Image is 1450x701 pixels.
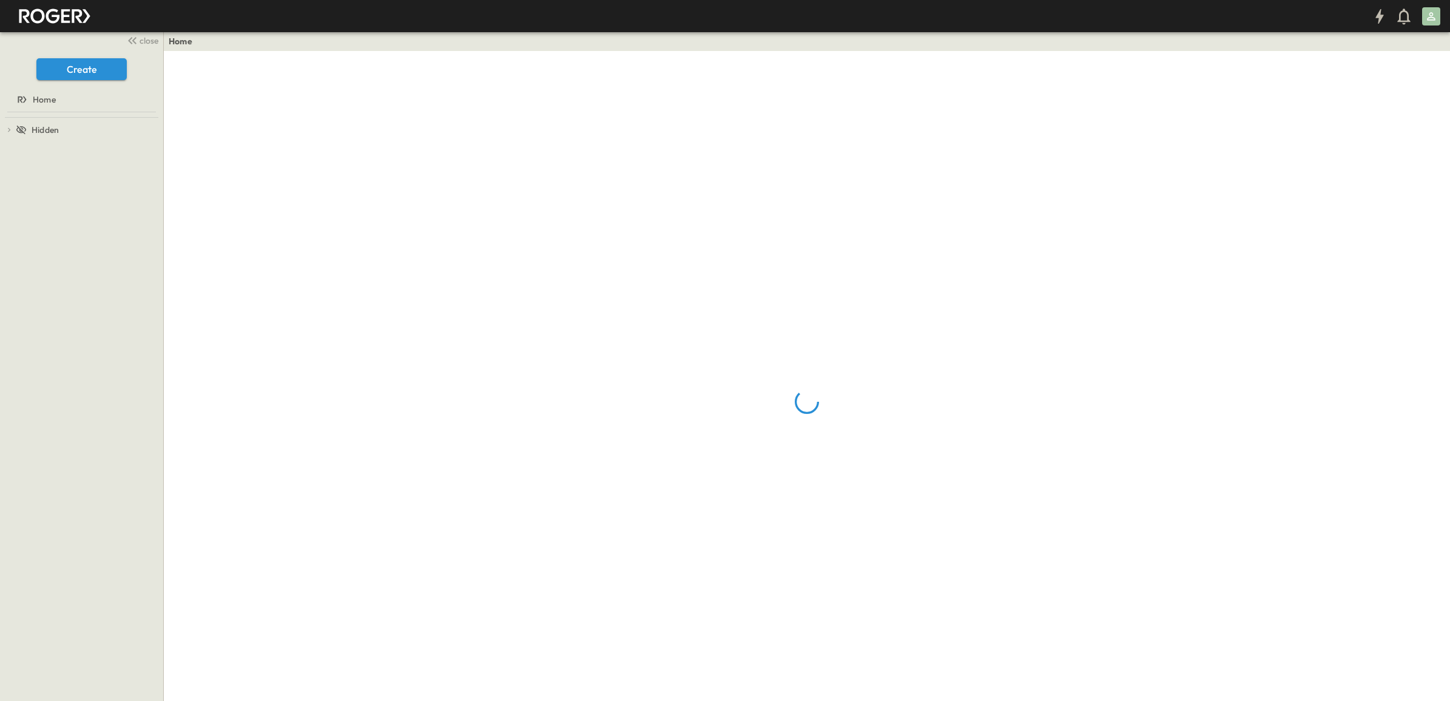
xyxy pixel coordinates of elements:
a: Home [2,91,158,108]
span: Hidden [32,124,59,136]
span: close [140,35,158,47]
nav: breadcrumbs [169,35,200,47]
button: Create [36,58,127,80]
button: close [122,32,161,49]
span: Home [33,93,56,106]
a: Home [169,35,192,47]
